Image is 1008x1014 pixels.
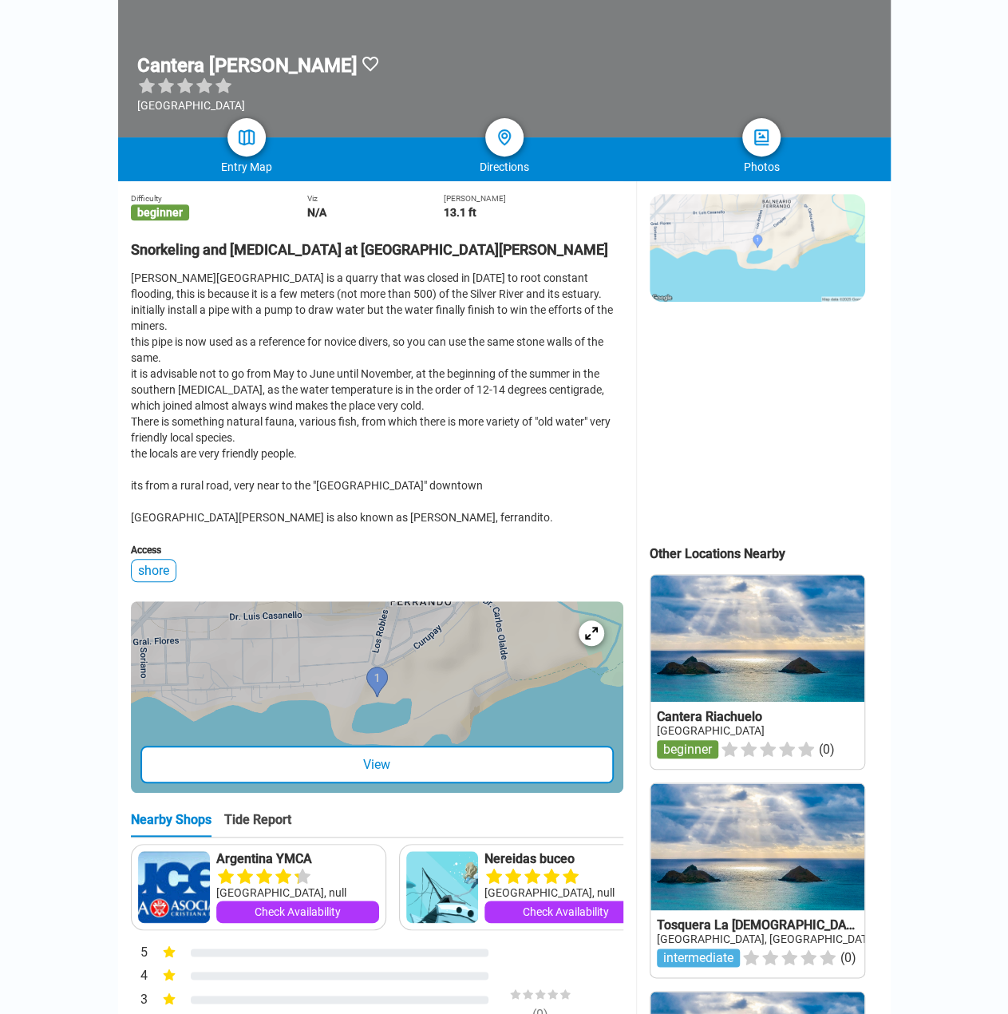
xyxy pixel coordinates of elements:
img: directions [495,128,514,147]
div: Photos [633,160,891,173]
a: map [227,118,266,156]
div: 13.1 ft [444,206,623,219]
div: Tide Report [224,812,291,837]
a: Argentina YMCA [216,851,379,867]
a: entry mapView [131,601,623,793]
div: View [140,746,614,783]
div: [GEOGRAPHIC_DATA], null [484,885,647,901]
img: photos [752,128,771,147]
div: Nearby Shops [131,812,211,837]
img: Nereidas buceo [406,851,478,923]
a: photos [742,118,781,156]
div: [GEOGRAPHIC_DATA] [137,99,380,112]
div: [PERSON_NAME] [444,194,623,203]
h1: Cantera [PERSON_NAME] [137,54,358,77]
iframe: Advertisement [650,318,864,517]
div: [PERSON_NAME][GEOGRAPHIC_DATA] is a quarry that was closed in [DATE] to root constant flooding, t... [131,270,623,525]
div: Directions [375,160,633,173]
img: Argentina YMCA [138,851,210,923]
img: map [237,128,256,147]
span: beginner [131,204,189,220]
div: 4 [131,966,148,987]
div: 3 [131,990,148,1011]
div: N/A [307,206,444,219]
div: Viz [307,194,444,203]
div: 5 [131,943,148,964]
div: Entry Map [118,160,376,173]
div: Difficulty [131,194,308,203]
a: Check Availability [484,901,647,923]
div: [GEOGRAPHIC_DATA], null [216,885,379,901]
a: Check Availability [216,901,379,923]
a: Nereidas buceo [484,851,647,867]
h2: Snorkeling and [MEDICAL_DATA] at [GEOGRAPHIC_DATA][PERSON_NAME] [131,232,623,258]
div: Access [131,545,623,556]
div: Other Locations Nearby [650,546,891,561]
div: shore [131,559,176,582]
img: staticmap [650,194,865,302]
